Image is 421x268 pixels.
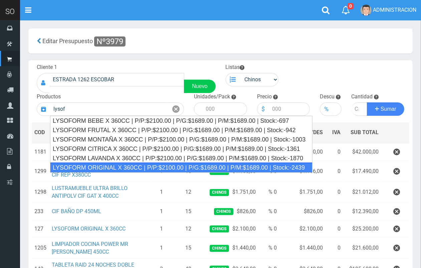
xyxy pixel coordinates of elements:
td: % 0 [258,203,280,220]
td: 233 [32,203,49,220]
td: 1 [151,203,173,220]
td: 1299 [32,161,49,182]
input: Introduzca el nombre del producto [50,102,168,116]
span: ADMINISTRACION [373,7,416,13]
input: Consumidor Final [49,73,184,86]
td: 1298 [32,182,49,203]
td: $12.390,00 [344,203,382,220]
td: 127 [32,220,49,238]
td: 0 [326,182,343,203]
div: $ [257,102,269,116]
td: $21.012,00 [344,182,382,203]
div: LYSOFORM LAVANDA X 360CC | P/P:$2100.00 | P/G:$1689.00 | P/M:$1689.00 | Stock:-1870 [50,154,312,163]
th: DES [49,122,151,144]
div: LYSOFORM BEBE X 360CC | P/P:$2100.00 | P/G:$1689.00 | P/M:$1689.00 | Stock:-697 [50,116,312,125]
td: $1.440,00 [279,238,326,259]
span: Chinos [210,226,229,233]
label: Unidades/Pack [194,93,230,101]
td: 1 [151,182,173,203]
label: Descu [320,93,335,101]
label: Cliente 1 [37,64,57,71]
td: % 0 [258,182,280,203]
div: LYSOFORM FRUTAL X 360CC | P/P:$2100.00 | P/G:$1689.00 | P/M:$1689.00 | Stock:-942 [50,125,312,135]
a: Nuevo [184,80,215,93]
a: LIMPIADOR COCINA POWER MR [PERSON_NAME] 450CC [52,241,128,255]
span: Nº3979 [94,36,126,47]
td: 1205 [32,238,49,259]
div: LYSOFORM ORIGINAL X 360CC | P/P:$2100.00 | P/G:$1689.00 | P/M:$1689.00 | Stock:-2439 [50,163,312,173]
td: $1.440,00 [204,238,258,259]
td: $42.000,00 [344,143,382,161]
input: 000 [202,102,247,116]
div: LYSOFORM MONTAÑA X 360CC | P/P:$2100.00 | P/G:$1689.00 | P/M:$1689.00 | Stock:-1003 [50,135,312,144]
td: $1.751,00 [279,182,326,203]
label: Listas [226,64,245,71]
span: Chinos [214,208,233,215]
input: 000 [269,102,310,116]
td: $826,00 [204,203,258,220]
td: 12 [173,182,204,203]
td: $17.490,00 [344,161,382,182]
a: CIF BAÑO DP 450ML [52,208,101,214]
td: 1 [151,220,173,238]
td: 0 [326,220,343,238]
label: Cantidad [352,93,373,101]
td: 0 [326,203,343,220]
td: $25.200,00 [344,220,382,238]
input: Cantidad [352,102,368,116]
span: IVA [333,129,341,136]
span: 0 [348,3,354,9]
span: Chinos [210,245,229,252]
label: Productos [37,93,61,101]
img: User Image [361,5,372,16]
div: LYSOFORM CITRICA X 360CC | P/P:$2100.00 | P/G:$1689.00 | P/M:$1689.00 | Stock:-1361 [50,144,312,154]
td: 0 [326,238,343,259]
th: COD [32,122,49,144]
a: LYSOFORM ORIGINAL X 360CC [52,226,126,232]
td: $826,00 [279,203,326,220]
a: LUSTRAMUEBLE ULTRA BRILLO ANTIPOLV CIF GAT X 400CC [52,185,128,199]
td: 1181 [32,143,49,161]
td: $2.100,00 [279,220,326,238]
td: 0 [326,161,343,182]
td: 15 [173,238,204,259]
td: $2.100,00 [204,220,258,238]
td: $1.751,00 [204,182,258,203]
td: 12 [173,220,204,238]
span: Sumar [381,106,396,112]
div: % [320,102,333,116]
td: % 0 [258,220,280,238]
td: 0 [326,143,343,161]
td: 1 [151,238,173,259]
td: 15 [173,203,204,220]
td: $21.600,00 [344,238,382,259]
span: SUB TOTAL [351,129,379,137]
label: Precio [257,93,272,101]
span: Chinos [210,189,229,196]
span: Editar Presupuesto [42,37,93,44]
button: Sumar [367,102,404,116]
input: 000 [333,102,341,116]
td: % 0 [258,238,280,259]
